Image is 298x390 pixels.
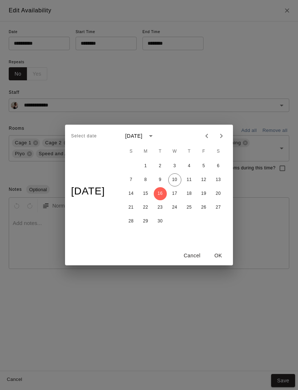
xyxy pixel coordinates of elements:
[154,144,167,159] span: Tuesday
[125,201,138,214] button: 21
[139,215,152,228] button: 29
[125,144,138,159] span: Sunday
[197,173,210,186] button: 12
[154,160,167,173] button: 2
[71,185,105,198] h4: [DATE]
[139,201,152,214] button: 22
[71,130,97,142] span: Select date
[145,130,157,142] button: calendar view is open, switch to year view
[214,129,229,143] button: Next month
[212,160,225,173] button: 6
[125,132,142,140] div: [DATE]
[154,215,167,228] button: 30
[168,187,181,200] button: 17
[154,187,167,200] button: 16
[139,160,152,173] button: 1
[212,173,225,186] button: 13
[181,249,204,262] button: Cancel
[125,187,138,200] button: 14
[183,187,196,200] button: 18
[212,201,225,214] button: 27
[168,201,181,214] button: 24
[154,173,167,186] button: 9
[183,201,196,214] button: 25
[168,144,181,159] span: Wednesday
[212,187,225,200] button: 20
[197,201,210,214] button: 26
[197,160,210,173] button: 5
[168,160,181,173] button: 3
[197,187,210,200] button: 19
[125,173,138,186] button: 7
[139,144,152,159] span: Monday
[197,144,210,159] span: Friday
[168,173,181,186] button: 10
[183,173,196,186] button: 11
[212,144,225,159] span: Saturday
[207,249,230,262] button: OK
[183,144,196,159] span: Thursday
[125,215,138,228] button: 28
[139,187,152,200] button: 15
[183,160,196,173] button: 4
[139,173,152,186] button: 8
[200,129,214,143] button: Previous month
[154,201,167,214] button: 23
